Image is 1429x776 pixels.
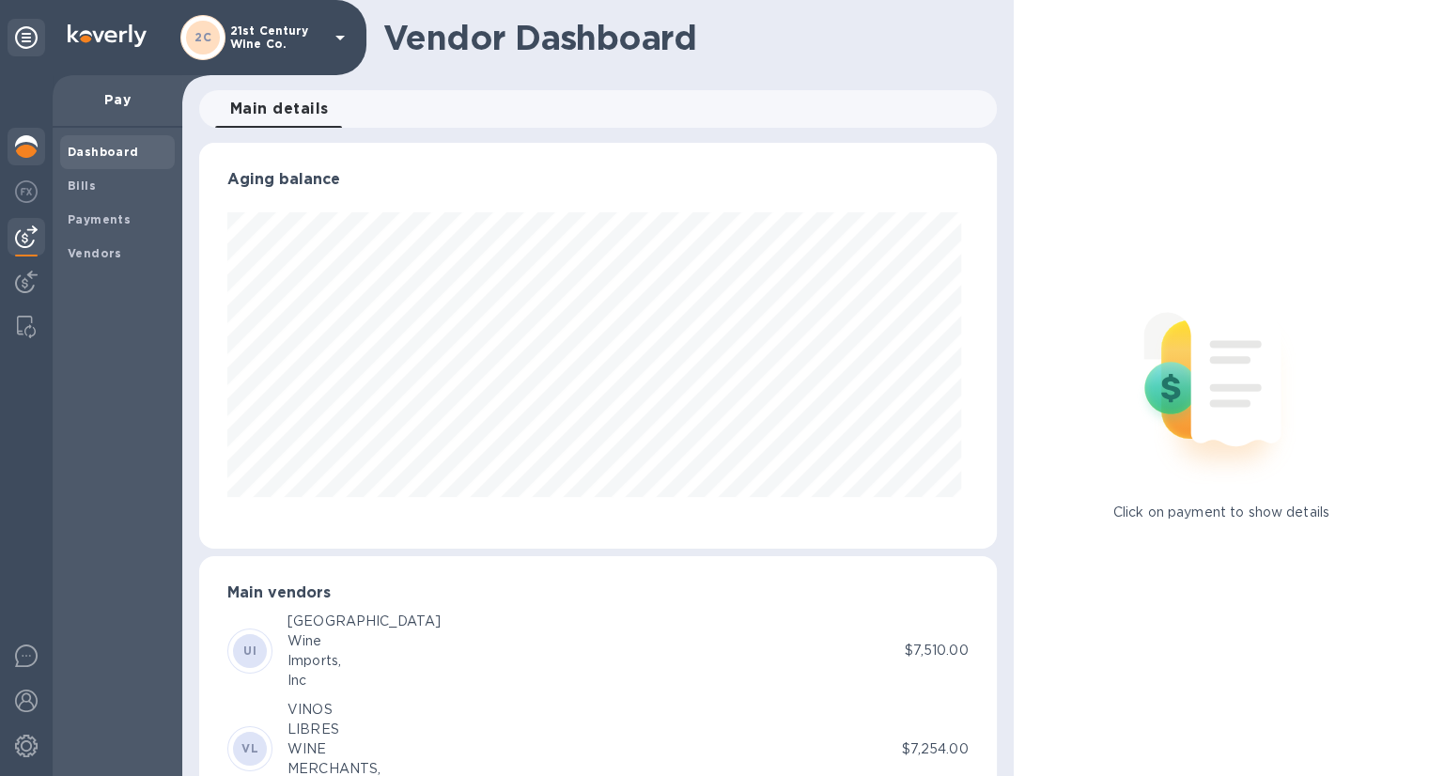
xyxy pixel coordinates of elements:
[1113,503,1329,522] p: Click on payment to show details
[68,212,131,226] b: Payments
[287,612,441,631] div: [GEOGRAPHIC_DATA]
[227,584,969,602] h3: Main vendors
[904,641,968,660] p: $7,510.00
[68,246,122,260] b: Vendors
[68,90,167,109] p: Pay
[241,741,258,755] b: VL
[230,96,329,122] span: Main details
[287,700,381,720] div: VINOS
[230,24,324,51] p: 21st Century Wine Co.
[194,30,211,44] b: 2C
[227,171,969,189] h3: Aging balance
[68,145,139,159] b: Dashboard
[383,18,984,57] h1: Vendor Dashboard
[287,671,441,691] div: Inc
[287,720,381,739] div: LIBRES
[287,739,381,759] div: WINE
[15,180,38,203] img: Foreign exchange
[68,24,147,47] img: Logo
[8,19,45,56] div: Unpin categories
[287,651,441,671] div: Imports,
[901,739,968,759] p: $7,254.00
[68,178,96,193] b: Bills
[243,644,256,658] b: UI
[287,631,441,651] div: Wine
